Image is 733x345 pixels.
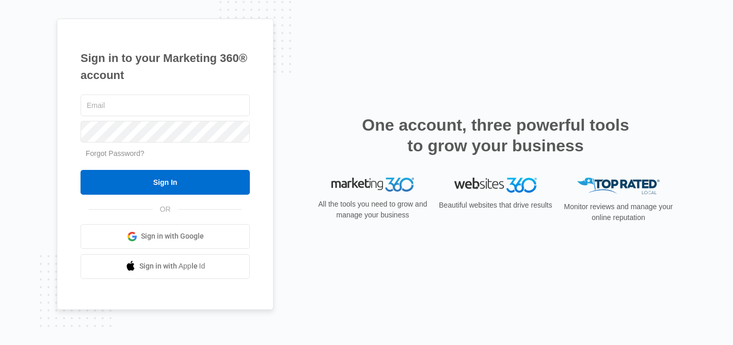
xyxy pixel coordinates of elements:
span: Sign in with Apple Id [139,261,205,272]
h2: One account, three powerful tools to grow your business [359,115,632,156]
span: Sign in with Google [141,231,204,242]
img: Websites 360 [454,178,537,193]
img: Top Rated Local [577,178,660,195]
a: Sign in with Apple Id [81,254,250,279]
img: Marketing 360 [331,178,414,192]
input: Sign In [81,170,250,195]
span: OR [153,204,178,215]
h1: Sign in to your Marketing 360® account [81,50,250,84]
input: Email [81,95,250,116]
p: Beautiful websites that drive results [438,200,553,211]
p: All the tools you need to grow and manage your business [315,199,431,221]
a: Forgot Password? [86,149,145,158]
a: Sign in with Google [81,224,250,249]
p: Monitor reviews and manage your online reputation [561,201,676,223]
